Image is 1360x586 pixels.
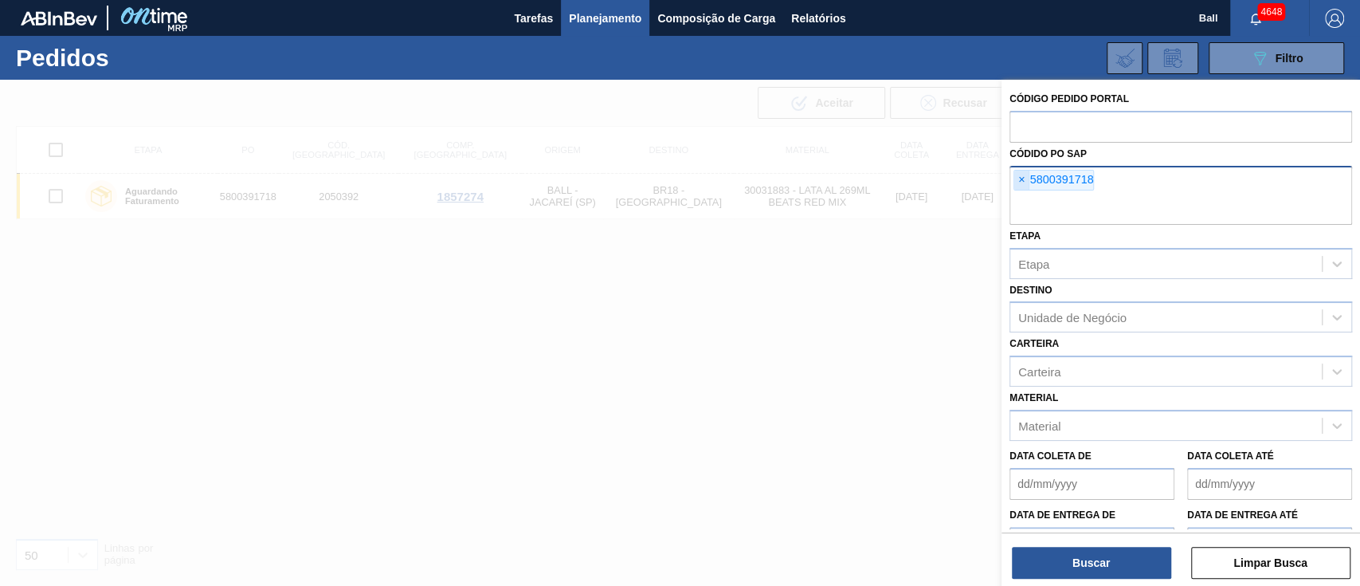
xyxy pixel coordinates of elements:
img: TNhmsLtSVTkK8tSr43FrP2fwEKptu5GPRR3wAAAABJRU5ErkJggg== [21,11,97,26]
span: × [1014,171,1029,190]
button: Filtro [1209,42,1344,74]
div: Solicitação de Revisão de Pedidos [1147,42,1198,74]
label: Etapa [1009,230,1041,242]
label: Data de Entrega de [1009,509,1115,521]
label: Código Pedido Portal [1009,93,1129,104]
label: Destino [1009,285,1052,296]
label: Data coleta de [1009,450,1091,462]
input: dd/mm/yyyy [1187,468,1352,500]
button: Notificações [1230,7,1281,29]
input: dd/mm/yyyy [1187,527,1352,559]
div: Importar Negociações dos Pedidos [1107,42,1142,74]
input: dd/mm/yyyy [1009,468,1174,500]
span: Planejamento [569,9,641,28]
span: Composição de Carga [657,9,775,28]
label: Material [1009,392,1058,403]
label: Códido PO SAP [1009,148,1087,159]
label: Data coleta até [1187,450,1273,462]
label: Carteira [1009,338,1059,349]
span: Filtro [1276,52,1303,65]
div: Material [1018,419,1060,432]
div: Carteira [1018,365,1060,379]
input: dd/mm/yyyy [1009,527,1174,559]
div: Unidade de Negócio [1018,311,1127,324]
span: 4648 [1257,3,1285,21]
label: Data de Entrega até [1187,509,1298,521]
div: Etapa [1018,257,1049,270]
span: Relatórios [791,9,845,28]
span: Tarefas [514,9,553,28]
div: 5800391718 [1013,170,1094,191]
h1: Pedidos [16,49,249,67]
img: Logout [1325,9,1344,28]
